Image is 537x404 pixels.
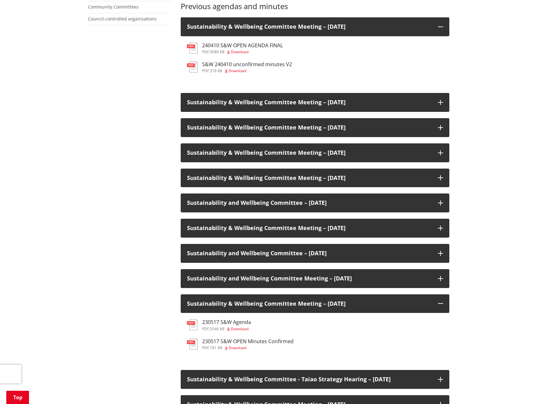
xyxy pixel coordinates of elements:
a: 240410 S&W OPEN AGENDA FINAL pdf,9089 KB Download [187,43,283,54]
h3: S&W 240410 unconfirmed minutes V2 [202,61,292,67]
h3: Sustainability & Wellbeing Committee Meeting – [DATE] [187,175,432,181]
a: S&W 240410 unconfirmed minutes V2 pdf,318 KB Download [187,61,292,73]
span: pdf [202,345,209,350]
h3: Sustainability and Wellbeing Committee Meeting – [DATE] [187,275,432,282]
h3: 230517 S&W Agenda [202,319,251,325]
h3: Sustainability & Wellbeing Committee Meeting – [DATE] [187,124,432,131]
span: pdf [202,49,209,55]
h3: Sustainability & Wellbeing Committee Meeting – [DATE] [187,225,432,231]
img: document-pdf.svg [187,61,198,72]
img: document-pdf.svg [187,43,198,54]
span: pdf [202,68,209,73]
img: document-pdf.svg [187,319,198,330]
span: 5546 KB [210,326,225,332]
div: , [202,50,283,54]
span: 181 KB [210,345,222,350]
span: 9089 KB [210,49,225,55]
div: , [202,346,294,350]
h3: Sustainability & Wellbeing Committee Meeting – [DATE] [187,24,432,30]
h3: 230517 S&W OPEN Minutes Confirmed [202,338,294,344]
span: Download [231,326,248,332]
a: 230517 S&W OPEN Minutes Confirmed pdf,181 KB Download [187,338,294,350]
img: document-pdf.svg [187,338,198,349]
h3: Sustainability & Wellbeing Committee - Taiao Strategy Hearing – [DATE] [187,376,432,383]
a: 230517 S&W Agenda pdf,5546 KB Download [187,319,251,331]
div: , [202,327,251,331]
h3: Sustainability & Wellbeing Committee Meeting – [DATE] [187,150,432,156]
a: Top [6,391,29,404]
div: , [202,69,292,73]
h3: 240410 S&W OPEN AGENDA FINAL [202,43,283,49]
h3: Sustainability & Wellbeing Committee Meeting – [DATE] [187,301,432,307]
span: pdf [202,326,209,332]
h3: Sustainability & Wellbeing Committee Meeting – [DATE] [187,99,432,106]
a: Community Committees [88,4,139,10]
h3: Sustainability and Wellbeing Committee – [DATE] [187,250,432,257]
h3: Previous agendas and minutes [181,2,449,11]
span: Download [231,49,248,55]
iframe: Messenger Launcher [508,378,531,400]
span: Download [229,345,246,350]
span: 318 KB [210,68,222,73]
span: Download [229,68,246,73]
h3: Sustainability and Wellbeing Committee – [DATE] [187,200,432,206]
a: Council-controlled organisations [88,16,157,22]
